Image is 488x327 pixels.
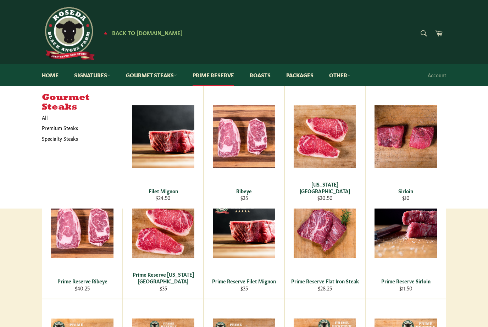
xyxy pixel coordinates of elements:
[365,86,446,209] a: Sirloin Sirloin $10
[128,271,199,285] div: Prime Reserve [US_STATE][GEOGRAPHIC_DATA]
[370,285,442,292] div: $11.50
[38,133,116,144] a: Specialty Steaks
[128,194,199,201] div: $24.50
[289,181,361,195] div: [US_STATE][GEOGRAPHIC_DATA]
[209,188,280,194] div: Ribeye
[209,278,280,284] div: Prime Reserve Filet Mignon
[47,285,118,292] div: $40.25
[289,278,361,284] div: Prime Reserve Flat Iron Steak
[279,64,321,86] a: Packages
[370,278,442,284] div: Prime Reserve Sirloin
[123,176,204,299] a: Prime Reserve New York Strip Prime Reserve [US_STATE][GEOGRAPHIC_DATA] $35
[370,194,442,201] div: $10
[204,86,284,209] a: Ribeye Ribeye $35
[104,30,107,36] span: ★
[42,93,123,112] h5: Gourmet Steaks
[243,64,278,86] a: Roasts
[47,278,118,284] div: Prime Reserve Ribeye
[284,176,365,299] a: Prime Reserve Flat Iron Steak Prime Reserve Flat Iron Steak $28.25
[38,123,116,133] a: Premium Steaks
[132,105,194,168] img: Filet Mignon
[213,195,275,258] img: Prime Reserve Filet Mignon
[128,285,199,292] div: $35
[185,64,241,86] a: Prime Reserve
[289,194,361,201] div: $30.50
[375,105,437,168] img: Sirloin
[42,176,123,299] a: Prime Reserve Ribeye Prime Reserve Ribeye $40.25
[209,285,280,292] div: $35
[119,64,184,86] a: Gourmet Steaks
[128,188,199,194] div: Filet Mignon
[67,64,117,86] a: Signatures
[35,64,66,86] a: Home
[370,188,442,194] div: Sirloin
[375,195,437,258] img: Prime Reserve Sirloin
[51,195,113,258] img: Prime Reserve Ribeye
[42,7,95,60] img: Roseda Beef
[213,105,275,168] img: Ribeye
[289,285,361,292] div: $28.25
[204,176,284,299] a: Prime Reserve Filet Mignon Prime Reserve Filet Mignon $35
[38,112,123,123] a: All
[322,64,357,86] a: Other
[294,105,356,168] img: New York Strip
[294,195,356,258] img: Prime Reserve Flat Iron Steak
[132,195,194,258] img: Prime Reserve New York Strip
[424,65,450,85] a: Account
[112,29,183,36] span: Back to [DOMAIN_NAME]
[209,194,280,201] div: $35
[100,30,183,36] a: ★ Back to [DOMAIN_NAME]
[365,176,446,299] a: Prime Reserve Sirloin Prime Reserve Sirloin $11.50
[284,86,365,209] a: New York Strip [US_STATE][GEOGRAPHIC_DATA] $30.50
[123,86,204,209] a: Filet Mignon Filet Mignon $24.50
